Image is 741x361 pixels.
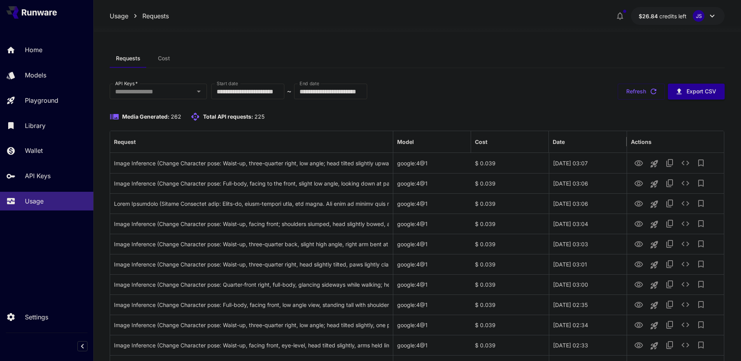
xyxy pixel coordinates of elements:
button: Launch in playground [646,217,662,232]
div: google:4@1 [393,173,471,193]
button: Add to library [693,196,709,211]
button: See details [678,175,693,191]
div: $26.83902 [639,12,687,20]
div: $ 0.039 [471,294,549,315]
div: Model [397,138,414,145]
label: Start date [217,80,238,87]
div: 25 Sep, 2025 02:35 [549,294,627,315]
span: Requests [116,55,140,62]
button: Copy TaskUUID [662,297,678,312]
div: google:4@1 [393,335,471,355]
div: Click to copy prompt [114,275,389,294]
button: Copy TaskUUID [662,277,678,292]
div: Click to copy prompt [114,295,389,315]
button: See details [678,216,693,231]
div: Click to copy prompt [114,153,389,173]
button: Add to library [693,277,709,292]
button: Add to library [693,175,709,191]
button: Add to library [693,256,709,272]
button: See details [678,256,693,272]
span: 262 [171,113,181,120]
button: Launch in playground [646,196,662,212]
button: Open [193,86,204,97]
button: Launch in playground [646,318,662,333]
button: View [631,175,646,191]
div: $ 0.039 [471,214,549,234]
button: See details [678,297,693,312]
div: $ 0.039 [471,335,549,355]
div: Actions [631,138,652,145]
button: Refresh [618,84,665,100]
div: 25 Sep, 2025 03:06 [549,173,627,193]
button: Export CSV [668,84,725,100]
div: google:4@1 [393,193,471,214]
button: View [631,276,646,292]
button: Collapse sidebar [77,341,88,351]
div: $ 0.039 [471,193,549,214]
button: Copy TaskUUID [662,155,678,171]
div: $ 0.039 [471,274,549,294]
div: 25 Sep, 2025 03:03 [549,234,627,254]
p: Models [25,70,46,80]
button: See details [678,337,693,353]
button: See details [678,236,693,252]
div: $ 0.039 [471,315,549,335]
button: View [631,337,646,353]
button: Launch in playground [646,338,662,354]
div: google:4@1 [393,254,471,274]
div: $ 0.039 [471,153,549,173]
div: Collapse sidebar [83,339,93,353]
button: Launch in playground [646,257,662,273]
p: Library [25,121,46,130]
button: View [631,216,646,231]
button: View [631,195,646,211]
p: Settings [25,312,48,322]
p: Usage [25,196,44,206]
div: google:4@1 [393,234,471,254]
button: Add to library [693,236,709,252]
button: Add to library [693,216,709,231]
span: credits left [659,13,687,19]
p: API Keys [25,171,51,180]
button: View [631,296,646,312]
p: Playground [25,96,58,105]
div: 25 Sep, 2025 03:01 [549,254,627,274]
div: google:4@1 [393,294,471,315]
div: 25 Sep, 2025 03:04 [549,214,627,234]
div: Cost [475,138,487,145]
div: Click to copy prompt [114,335,389,355]
p: Home [25,45,42,54]
div: $ 0.039 [471,254,549,274]
span: Total API requests: [203,113,253,120]
button: Copy TaskUUID [662,317,678,333]
div: 25 Sep, 2025 02:33 [549,335,627,355]
div: Click to copy prompt [114,214,389,234]
button: View [631,155,646,171]
div: 25 Sep, 2025 03:06 [549,193,627,214]
button: Launch in playground [646,237,662,252]
button: Launch in playground [646,156,662,172]
div: Click to copy prompt [114,234,389,254]
a: Usage [110,11,128,21]
button: Launch in playground [646,298,662,313]
button: Copy TaskUUID [662,256,678,272]
p: Wallet [25,146,43,155]
button: Add to library [693,155,709,171]
div: 25 Sep, 2025 03:07 [549,153,627,173]
button: Copy TaskUUID [662,196,678,211]
div: google:4@1 [393,274,471,294]
nav: breadcrumb [110,11,169,21]
div: Click to copy prompt [114,173,389,193]
button: Copy TaskUUID [662,337,678,353]
button: Copy TaskUUID [662,236,678,252]
div: google:4@1 [393,315,471,335]
button: Launch in playground [646,176,662,192]
div: $ 0.039 [471,173,549,193]
a: Requests [142,11,169,21]
div: 25 Sep, 2025 03:00 [549,274,627,294]
div: Request [114,138,136,145]
div: JS [693,10,704,22]
div: 25 Sep, 2025 02:34 [549,315,627,335]
button: Copy TaskUUID [662,216,678,231]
